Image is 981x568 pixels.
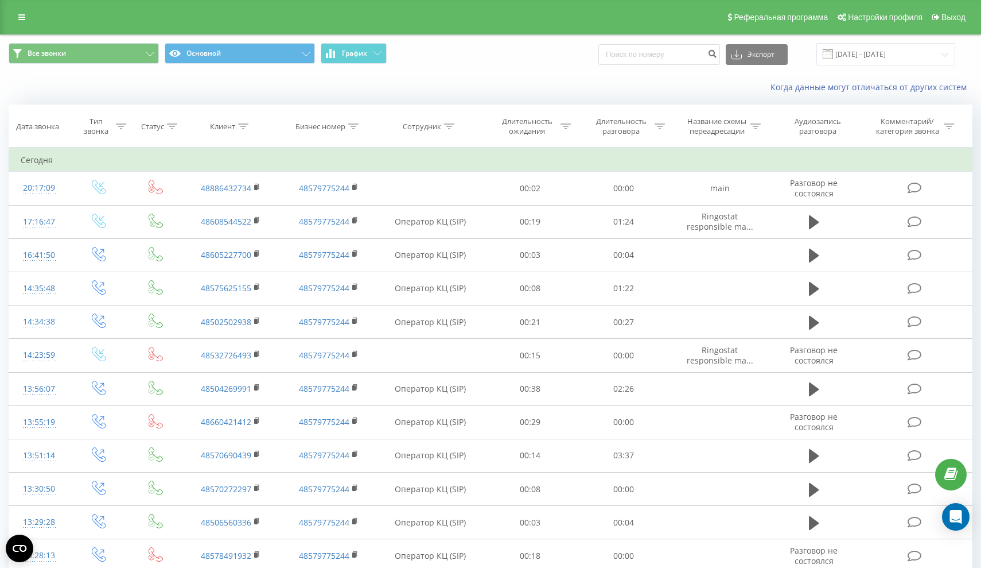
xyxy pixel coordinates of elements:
button: График [321,43,387,64]
div: Клиент [210,122,235,132]
td: 00:00 [577,339,671,372]
a: 48532726493 [201,350,251,361]
a: 48605227700 [201,249,251,260]
a: 48886432734 [201,183,251,194]
td: 00:00 [577,405,671,439]
div: 16:41:50 [21,244,57,266]
td: 01:24 [577,205,671,238]
div: 20:17:09 [21,177,57,199]
a: 48579775244 [299,183,349,194]
td: Оператор КЦ (SIP) [377,506,483,539]
td: 00:03 [483,238,577,272]
td: 00:04 [577,506,671,539]
button: Экспорт [726,44,788,65]
span: Разговор не состоялся [790,345,838,366]
a: 48579775244 [299,383,349,394]
td: 00:14 [483,439,577,472]
td: Оператор КЦ (SIP) [377,205,483,238]
div: Сотрудник [403,122,441,132]
span: Выход [941,13,966,22]
td: 00:08 [483,473,577,506]
div: 13:28:13 [21,544,57,567]
td: main [671,172,768,205]
span: Реферальная программа [734,13,828,22]
div: 13:30:50 [21,478,57,500]
td: 00:29 [483,405,577,439]
div: Комментарий/категория звонка [874,117,941,136]
div: Длительность ожидания [496,117,558,136]
td: Оператор КЦ (SIP) [377,238,483,272]
div: Длительность разговора [590,117,652,136]
div: 13:29:28 [21,511,57,534]
span: Ringostat responsible ma... [687,345,753,366]
a: 48579775244 [299,450,349,461]
td: 00:19 [483,205,577,238]
button: Все звонки [9,43,159,64]
td: 00:03 [483,506,577,539]
td: 01:22 [577,272,671,305]
a: 48570690439 [201,450,251,461]
td: Оператор КЦ (SIP) [377,473,483,506]
div: Open Intercom Messenger [942,503,970,531]
td: Оператор КЦ (SIP) [377,439,483,472]
a: 48579775244 [299,350,349,361]
a: 48579775244 [299,249,349,260]
td: Оператор КЦ (SIP) [377,306,483,339]
div: 13:55:19 [21,411,57,434]
a: 48608544522 [201,216,251,227]
a: 48575625155 [201,283,251,293]
div: Дата звонка [16,122,59,132]
button: Основной [165,43,315,64]
a: 48578491932 [201,550,251,561]
td: 00:38 [483,372,577,405]
a: 48579775244 [299,216,349,227]
td: Сегодня [9,149,972,172]
a: 48570272297 [201,484,251,494]
td: 03:37 [577,439,671,472]
div: 17:16:47 [21,211,57,233]
a: 48579775244 [299,283,349,293]
div: Статус [141,122,164,132]
a: Когда данные могут отличаться от других систем [770,82,972,92]
a: 48579775244 [299,484,349,494]
span: Ringostat responsible ma... [687,211,753,232]
span: Разговор не состоялся [790,545,838,566]
td: 02:26 [577,372,671,405]
td: 00:15 [483,339,577,372]
td: Оператор КЦ (SIP) [377,372,483,405]
span: Все звонки [28,49,66,58]
a: 48504269991 [201,383,251,394]
td: Оператор КЦ (SIP) [377,272,483,305]
div: Тип звонка [79,117,113,136]
input: Поиск по номеру [598,44,720,65]
a: 48579775244 [299,416,349,427]
td: 00:21 [483,306,577,339]
div: 14:35:48 [21,277,57,300]
a: 48579775244 [299,316,349,327]
div: 14:23:59 [21,344,57,366]
a: 48660421412 [201,416,251,427]
td: 00:00 [577,473,671,506]
a: 48502502938 [201,316,251,327]
div: Бизнес номер [295,122,345,132]
div: 14:34:38 [21,311,57,333]
a: 48579775244 [299,517,349,528]
span: Разговор не состоялся [790,411,838,432]
span: График [342,49,367,57]
td: 00:04 [577,238,671,272]
span: Настройки профиля [848,13,922,22]
td: 00:00 [577,172,671,205]
div: 13:51:14 [21,445,57,467]
div: Аудиозапись разговора [780,117,855,136]
a: 48506560336 [201,517,251,528]
td: 00:08 [483,272,577,305]
td: 00:27 [577,306,671,339]
span: Разговор не состоялся [790,177,838,199]
td: 00:02 [483,172,577,205]
td: Оператор КЦ (SIP) [377,405,483,439]
div: 13:56:07 [21,378,57,400]
a: 48579775244 [299,550,349,561]
button: Open CMP widget [6,535,33,562]
div: Название схемы переадресации [686,117,748,136]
